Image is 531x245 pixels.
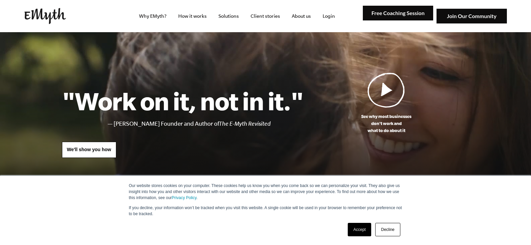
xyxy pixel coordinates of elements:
span: We'll show you how [67,147,111,152]
li: [PERSON_NAME] Founder and Author of [114,119,304,129]
p: If you decline, your information won’t be tracked when you visit this website. A single cookie wi... [129,205,402,217]
img: Play Video [368,72,405,108]
img: Join Our Community [437,9,507,24]
p: See why most businesses don't work and what to do about it [304,113,469,134]
a: Decline [375,223,400,236]
a: See why most businessesdon't work andwhat to do about it [304,72,469,134]
h1: "Work on it, not in it." [62,86,304,116]
img: EMyth [24,8,66,24]
a: Privacy Policy [172,195,197,200]
p: Our website stores cookies on your computer. These cookies help us know you when you come back so... [129,183,402,201]
img: Free Coaching Session [363,6,433,21]
a: We'll show you how [62,142,116,158]
a: Accept [348,223,372,236]
i: The E-Myth Revisited [219,120,271,127]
